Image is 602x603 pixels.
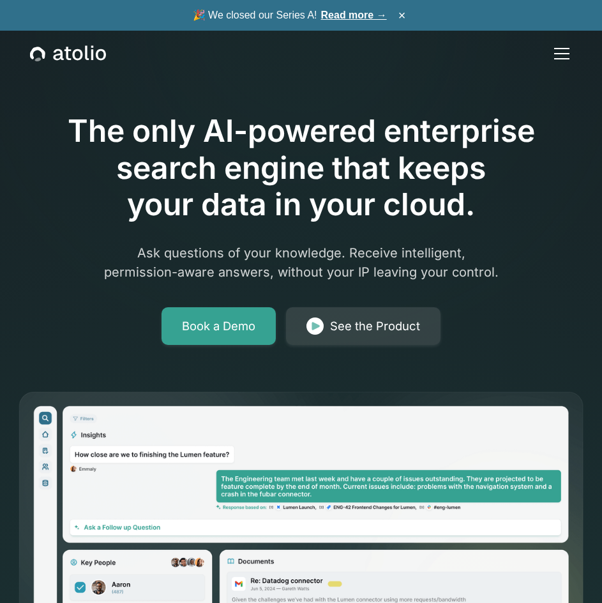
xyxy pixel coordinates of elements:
p: Ask questions of your knowledge. Receive intelligent, permission-aware answers, without your IP l... [56,243,546,282]
button: × [395,8,410,22]
h1: The only AI-powered enterprise search engine that keeps your data in your cloud. [18,112,583,223]
a: Book a Demo [162,307,276,346]
div: menu [546,38,572,69]
span: 🎉 We closed our Series A! [193,8,387,23]
a: Read more → [321,10,387,20]
a: home [30,45,106,62]
div: See the Product [330,317,420,335]
a: See the Product [286,307,440,346]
